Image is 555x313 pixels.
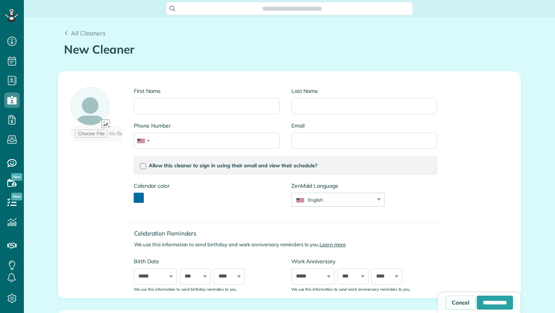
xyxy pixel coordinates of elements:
label: Email [291,122,437,130]
span: All Cleaners [71,29,106,37]
sub: We use this information to send birthday reminders to you. [134,287,237,291]
span: New [11,173,22,181]
label: Calendar color [134,182,169,190]
span: Search ZenMaid… [270,5,314,12]
label: ZenMaid Language [291,182,385,190]
a: Cancel [446,296,476,310]
sub: We use this information to send work anniversary reminders to you. [291,287,410,291]
p: We use this information to send birthday and work anniversary reminders to you. [134,241,443,248]
a: Learn more [320,241,346,247]
button: toggle color picker dialog [134,193,144,203]
span: Allow this cleaner to sign in using their email and view their schedule? [149,162,317,168]
label: Work Anniversary [291,257,437,265]
label: Phone Number [134,122,279,130]
label: Last Name [291,87,437,95]
h1: New Cleaner [64,43,515,56]
div: English [292,197,375,203]
div: United States: +1 [134,133,152,148]
a: All Cleaners [64,29,106,38]
label: First Name [134,87,279,95]
span: New [11,193,22,200]
h4: Celebration Reminders [134,230,443,237]
label: Birth Date [134,257,279,265]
